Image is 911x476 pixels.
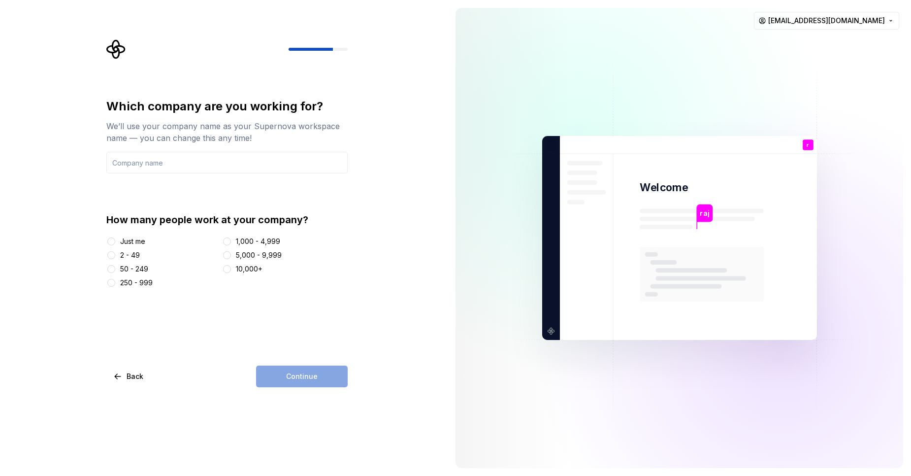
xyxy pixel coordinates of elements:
div: Just me [120,237,145,246]
div: 50 - 249 [120,264,148,274]
svg: Supernova Logo [106,39,126,59]
div: 1,000 - 4,999 [236,237,280,246]
div: 10,000+ [236,264,262,274]
span: Back [127,372,143,381]
div: We’ll use your company name as your Supernova workspace name — you can change this any time! [106,120,348,144]
div: 250 - 999 [120,278,153,288]
button: Back [106,366,152,387]
p: raj [700,208,709,219]
div: 5,000 - 9,999 [236,250,282,260]
button: [EMAIL_ADDRESS][DOMAIN_NAME] [754,12,899,30]
div: 2 - 49 [120,250,140,260]
span: [EMAIL_ADDRESS][DOMAIN_NAME] [768,16,885,26]
div: How many people work at your company? [106,213,348,227]
div: Which company are you working for? [106,99,348,114]
p: Welcome [640,180,688,195]
input: Company name [106,152,348,173]
p: r [807,142,809,148]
